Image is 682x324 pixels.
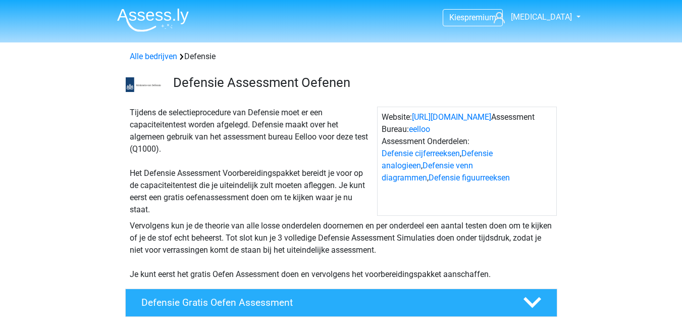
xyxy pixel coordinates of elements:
h4: Defensie Gratis Oefen Assessment [141,297,507,308]
a: Defensie cijferreeksen [382,149,460,158]
div: Vervolgens kun je de theorie van alle losse onderdelen doornemen en per onderdeel een aantal test... [126,220,557,281]
div: Defensie [126,51,557,63]
h3: Defensie Assessment Oefenen [173,75,549,90]
div: Tijdens de selectieprocedure van Defensie moet er een capaciteitentest worden afgelegd. Defensie ... [126,107,377,216]
a: eelloo [409,124,430,134]
a: Defensie Gratis Oefen Assessment [121,289,561,317]
div: Website: Assessment Bureau: Assessment Onderdelen: , , , [377,107,557,216]
span: [MEDICAL_DATA] [511,12,572,22]
span: premium [464,13,496,22]
span: Kies [449,13,464,22]
a: Kiespremium [443,11,502,24]
a: Defensie analogieen [382,149,493,170]
a: [MEDICAL_DATA] [490,11,573,23]
img: Assessly [117,8,189,32]
a: [URL][DOMAIN_NAME] [412,112,491,122]
a: Defensie venn diagrammen [382,161,473,182]
a: Defensie figuurreeksen [429,173,510,182]
a: Alle bedrijven [130,52,177,61]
